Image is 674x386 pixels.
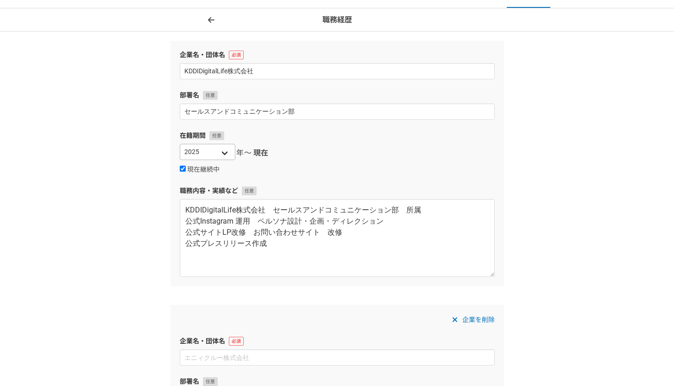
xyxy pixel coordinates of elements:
[180,63,495,79] input: エニィクルー株式会社
[180,90,495,100] label: 部署名
[180,131,495,141] label: 在籍期間
[180,50,495,60] label: 企業名・団体名
[180,336,495,346] label: 企業名・団体名
[236,148,252,159] span: 年〜
[180,166,186,172] input: 現在継続中
[180,349,495,366] input: エニィクルー株式会社
[462,314,495,325] span: 企業を削除
[253,148,268,159] span: 現在
[322,14,352,26] h1: 職務経歴
[180,186,495,196] label: 職務内容・実績など
[180,166,220,174] label: 現在継続中
[180,103,495,120] input: 開発2部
